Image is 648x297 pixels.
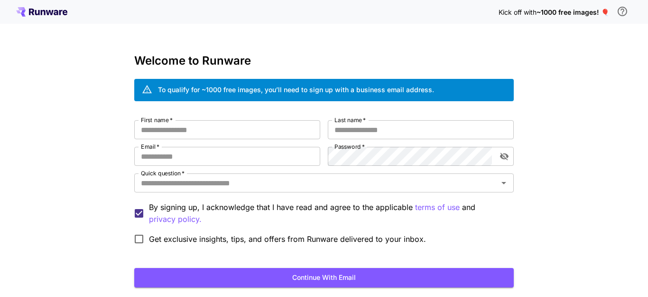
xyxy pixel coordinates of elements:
[497,176,510,190] button: Open
[334,143,365,151] label: Password
[334,116,366,124] label: Last name
[141,116,173,124] label: First name
[158,85,434,95] div: To qualify for ~1000 free images, you’ll need to sign up with a business email address.
[149,201,506,225] p: By signing up, I acknowledge that I have read and agree to the applicable and
[415,201,460,213] button: By signing up, I acknowledge that I have read and agree to the applicable and privacy policy.
[134,268,514,287] button: Continue with email
[537,8,609,16] span: ~1000 free images! 🎈
[149,213,202,225] p: privacy policy.
[499,8,537,16] span: Kick off with
[496,148,513,165] button: toggle password visibility
[149,213,202,225] button: By signing up, I acknowledge that I have read and agree to the applicable terms of use and
[141,143,159,151] label: Email
[415,201,460,213] p: terms of use
[134,54,514,67] h3: Welcome to Runware
[149,233,426,245] span: Get exclusive insights, tips, and offers from Runware delivered to your inbox.
[141,169,185,177] label: Quick question
[613,2,632,21] button: In order to qualify for free credit, you need to sign up with a business email address and click ...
